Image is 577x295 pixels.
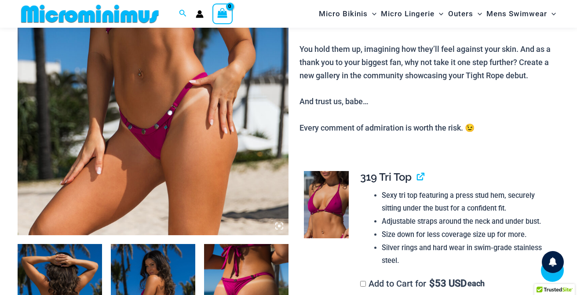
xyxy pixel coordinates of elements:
li: Sexy tri top featuring a press stud hem, securely sitting under the bust for a confident fit. [382,189,552,215]
img: MM SHOP LOGO FLAT [18,4,162,24]
span: $ [429,278,435,289]
li: Adjustable straps around the neck and under bust. [382,215,552,228]
a: OutersMenu ToggleMenu Toggle [446,3,484,25]
nav: Site Navigation [315,1,559,26]
label: Add to Cart for [360,278,485,289]
span: Outers [448,3,473,25]
span: Menu Toggle [368,3,376,25]
span: Menu Toggle [435,3,443,25]
a: Search icon link [179,8,187,19]
span: Micro Lingerie [381,3,435,25]
span: Menu Toggle [473,3,482,25]
a: Micro BikinisMenu ToggleMenu Toggle [317,3,379,25]
li: Silver rings and hard wear in swim-grade stainless steel. [382,241,552,267]
span: 53 USD [429,279,467,288]
a: Account icon link [196,10,204,18]
img: Tight Rope Pink 319 Top [304,171,349,238]
span: Menu Toggle [547,3,556,25]
span: each [467,279,485,288]
span: Mens Swimwear [486,3,547,25]
span: Micro Bikinis [319,3,368,25]
input: Add to Cart for$53 USD each [360,281,366,287]
a: View Shopping Cart, empty [212,4,233,24]
a: Micro LingerieMenu ToggleMenu Toggle [379,3,446,25]
span: 319 Tri Top [360,171,412,183]
li: Size down for less coverage size up for more. [382,228,552,241]
a: Mens SwimwearMenu ToggleMenu Toggle [484,3,558,25]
